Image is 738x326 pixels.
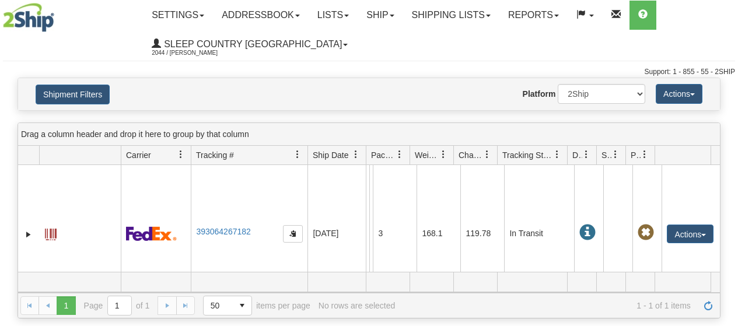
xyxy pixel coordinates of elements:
[417,165,460,302] td: 168.1
[143,30,356,59] a: Sleep Country [GEOGRAPHIC_DATA] 2044 / [PERSON_NAME]
[203,296,310,316] span: items per page
[504,165,574,302] td: In Transit
[346,145,366,164] a: Ship Date filter column settings
[433,145,453,164] a: Weight filter column settings
[84,296,150,316] span: Page of 1
[36,85,110,104] button: Shipment Filters
[523,88,556,100] label: Platform
[656,84,702,104] button: Actions
[283,225,303,243] button: Copy to clipboard
[211,300,226,311] span: 50
[358,1,403,30] a: Ship
[499,1,568,30] a: Reports
[415,149,439,161] span: Weight
[108,296,131,315] input: Page 1
[309,1,358,30] a: Lists
[638,225,654,241] span: Pickup Not Assigned
[371,149,396,161] span: Packages
[3,3,54,32] img: logo2044.jpg
[459,149,483,161] span: Charge
[579,225,596,241] span: In Transit
[460,165,504,302] td: 119.78
[477,145,497,164] a: Charge filter column settings
[307,165,366,302] td: [DATE]
[143,1,213,30] a: Settings
[502,149,553,161] span: Tracking Status
[313,149,348,161] span: Ship Date
[631,149,641,161] span: Pickup Status
[3,67,735,77] div: Support: 1 - 855 - 55 - 2SHIP
[126,226,177,241] img: 2 - FedEx Express®
[23,229,34,240] a: Expand
[373,165,417,302] td: 3
[403,301,691,310] span: 1 - 1 of 1 items
[403,1,499,30] a: Shipping lists
[572,149,582,161] span: Delivery Status
[233,296,251,315] span: select
[576,145,596,164] a: Delivery Status filter column settings
[171,145,191,164] a: Carrier filter column settings
[635,145,655,164] a: Pickup Status filter column settings
[196,149,234,161] span: Tracking #
[152,47,239,59] span: 2044 / [PERSON_NAME]
[203,296,252,316] span: Page sizes drop down
[699,296,718,315] a: Refresh
[213,1,309,30] a: Addressbook
[126,149,151,161] span: Carrier
[45,223,57,242] a: Label
[18,123,720,146] div: grid grouping header
[369,165,373,302] td: [PERSON_NAME] [PERSON_NAME] CA QC LAC-DES-ÉCORCES J0W 1H0
[57,296,75,315] span: Page 1
[161,39,342,49] span: Sleep Country [GEOGRAPHIC_DATA]
[667,225,713,243] button: Actions
[196,227,250,236] a: 393064267182
[288,145,307,164] a: Tracking # filter column settings
[606,145,625,164] a: Shipment Issues filter column settings
[601,149,611,161] span: Shipment Issues
[319,301,396,310] div: No rows are selected
[547,145,567,164] a: Tracking Status filter column settings
[390,145,410,164] a: Packages filter column settings
[366,165,369,302] td: Sleep Country [GEOGRAPHIC_DATA] Shipping Department [GEOGRAPHIC_DATA] [GEOGRAPHIC_DATA] [PERSON_N...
